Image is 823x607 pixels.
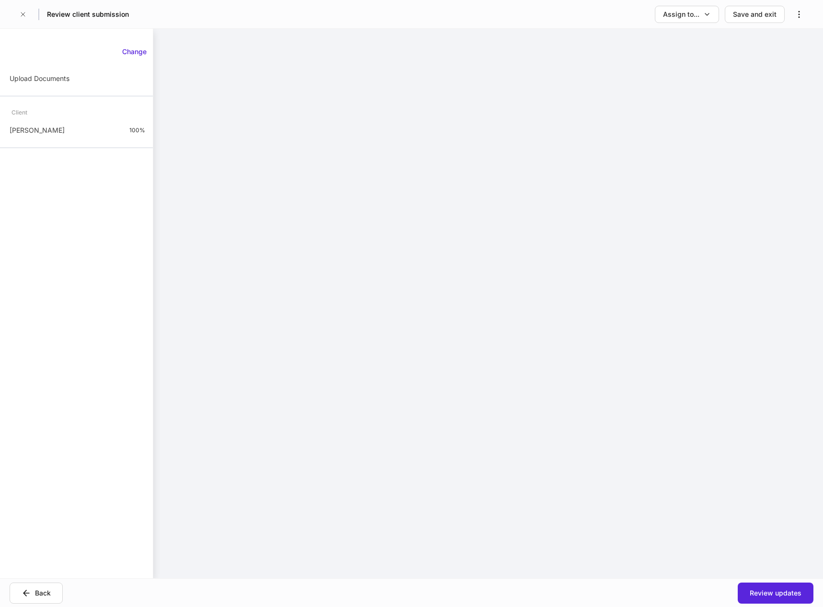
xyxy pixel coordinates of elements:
p: 100% [129,126,145,134]
div: Back [35,588,51,598]
button: Review updates [738,583,813,604]
div: Client [11,104,27,121]
div: Change [122,47,147,57]
div: Save and exit [733,10,777,19]
button: Change [116,44,153,59]
div: Assign to... [663,10,699,19]
p: [PERSON_NAME] [10,126,65,135]
div: Review updates [750,588,801,598]
h5: Review client submission [47,10,129,19]
p: Upload Documents [10,74,69,83]
button: Save and exit [725,6,785,23]
button: Assign to... [655,6,719,23]
button: Back [10,583,63,604]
